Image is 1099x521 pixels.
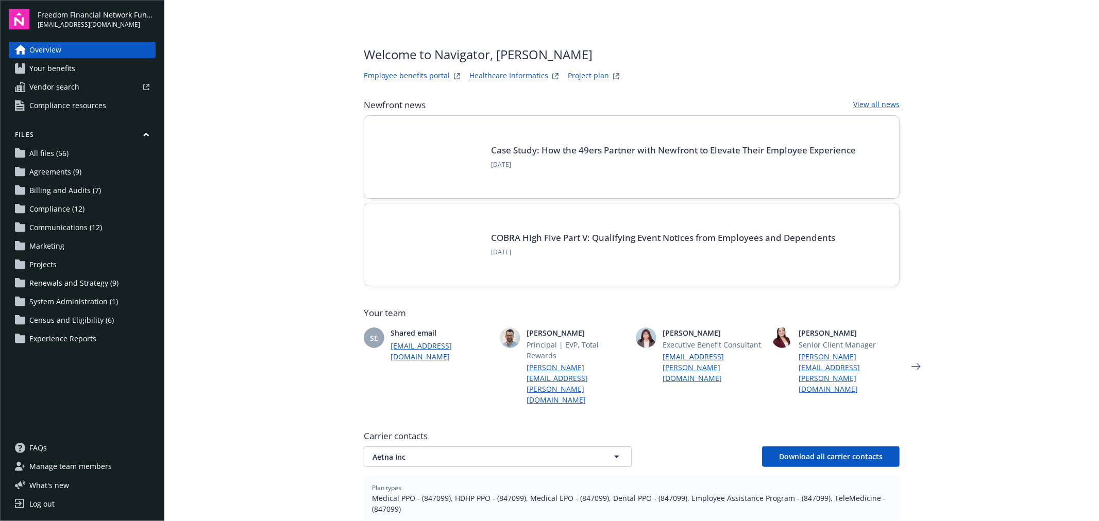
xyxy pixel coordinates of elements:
[9,331,156,347] a: Experience Reports
[381,132,479,182] img: Card Image - INSIGHTS copy.png
[38,9,156,29] button: Freedom Financial Network Funding, LLC[EMAIL_ADDRESS][DOMAIN_NAME]
[527,327,628,338] span: [PERSON_NAME]
[364,70,450,82] a: Employee benefits portal
[772,327,792,348] img: photo
[9,238,156,254] a: Marketing
[9,275,156,291] a: Renewals and Strategy (9)
[29,312,114,328] span: Census and Eligibility (6)
[9,256,156,273] a: Projects
[29,293,118,310] span: System Administration (1)
[549,70,562,82] a: springbukWebsite
[29,458,112,475] span: Manage team members
[391,340,492,362] a: [EMAIL_ADDRESS][DOMAIN_NAME]
[799,339,900,350] span: Senior Client Manager
[9,42,156,58] a: Overview
[9,219,156,236] a: Communications (12)
[381,220,479,269] img: BLOG-Card Image - Compliance - COBRA High Five Pt 5 - 09-11-25.jpg
[491,248,835,257] span: [DATE]
[610,70,622,82] a: projectPlanWebsite
[799,327,900,338] span: [PERSON_NAME]
[29,79,79,95] span: Vendor search
[29,145,69,162] span: All files (56)
[663,339,764,350] span: Executive Benefit Consultant
[9,182,156,199] a: Billing and Audits (7)
[29,60,75,77] span: Your benefits
[370,333,378,343] span: SE
[364,446,632,467] button: Aetna Inc
[500,327,520,348] img: photo
[762,446,900,467] button: Download all carrier contacts
[9,458,156,475] a: Manage team members
[364,307,900,319] span: Your team
[568,70,609,82] a: Project plan
[663,327,764,338] span: [PERSON_NAME]
[29,256,57,273] span: Projects
[9,145,156,162] a: All files (56)
[853,99,900,111] a: View all news
[9,79,156,95] a: Vendor search
[527,362,628,405] a: [PERSON_NAME][EMAIL_ADDRESS][PERSON_NAME][DOMAIN_NAME]
[29,219,102,236] span: Communications (12)
[29,97,106,114] span: Compliance resources
[908,358,924,375] a: Next
[29,201,84,217] span: Compliance (12)
[29,440,47,456] span: FAQs
[38,9,156,20] span: Freedom Financial Network Funding, LLC
[29,275,119,291] span: Renewals and Strategy (9)
[491,232,835,244] a: COBRA High Five Part V: Qualifying Event Notices from Employees and Dependents
[636,327,656,348] img: photo
[9,9,29,29] img: navigator-logo.svg
[9,440,156,456] a: FAQs
[9,312,156,328] a: Census and Eligibility (6)
[491,144,856,156] a: Case Study: How the 49ers Partner with Newfront to Elevate Their Employee Experience
[9,60,156,77] a: Your benefits
[469,70,548,82] a: Healthcare Informatics
[372,493,891,514] span: Medical PPO - (847099), HDHP PPO - (847099), Medical EPO - (847099), Dental PPO - (847099), Emplo...
[29,480,69,491] span: What ' s new
[9,293,156,310] a: System Administration (1)
[29,182,101,199] span: Billing and Audits (7)
[9,130,156,143] button: Files
[29,164,81,180] span: Agreements (9)
[38,20,156,29] span: [EMAIL_ADDRESS][DOMAIN_NAME]
[372,483,891,493] span: Plan types
[779,451,883,461] span: Download all carrier contacts
[527,339,628,361] span: Principal | EVP, Total Rewards
[364,45,622,64] span: Welcome to Navigator , [PERSON_NAME]
[491,160,856,169] span: [DATE]
[29,238,64,254] span: Marketing
[663,351,764,384] a: [EMAIL_ADDRESS][PERSON_NAME][DOMAIN_NAME]
[29,42,61,58] span: Overview
[451,70,463,82] a: striveWebsite
[29,331,96,347] span: Experience Reports
[29,496,55,512] div: Log out
[799,351,900,394] a: [PERSON_NAME][EMAIL_ADDRESS][PERSON_NAME][DOMAIN_NAME]
[364,99,426,111] span: Newfront news
[9,480,86,491] button: What's new
[391,327,492,338] span: Shared email
[9,164,156,180] a: Agreements (9)
[9,201,156,217] a: Compliance (12)
[9,97,156,114] a: Compliance resources
[373,451,587,462] span: Aetna Inc
[364,430,900,442] span: Carrier contacts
